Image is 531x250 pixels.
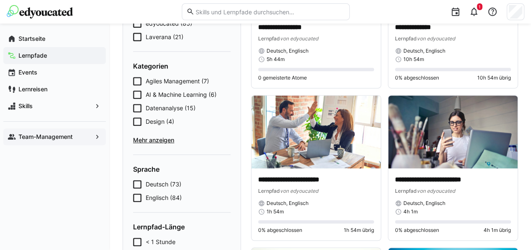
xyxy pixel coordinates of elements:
[403,208,418,215] span: 4h 1m
[194,8,345,16] input: Skills und Lernpfade durchsuchen…
[133,165,230,173] h4: Sprache
[477,74,511,81] span: 10h 54m übrig
[133,136,230,144] span: Mehr anzeigen
[258,188,280,194] span: Lernpfad
[267,208,284,215] span: 1h 54m
[146,104,196,112] span: Datenanalyse (15)
[267,48,309,54] span: Deutsch, Englisch
[251,96,381,168] img: image
[395,35,417,42] span: Lernpfad
[344,227,374,234] span: 1h 54m übrig
[280,188,318,194] span: von edyoucated
[479,4,481,9] span: 1
[258,74,307,81] span: 0 gemeisterte Atome
[146,77,209,85] span: Agiles Management (7)
[258,227,302,234] span: 0% abgeschlossen
[146,194,182,202] span: Englisch (84)
[403,48,445,54] span: Deutsch, Englisch
[133,223,230,231] h4: Lernpfad-Länge
[258,35,280,42] span: Lernpfad
[267,200,309,207] span: Deutsch, Englisch
[280,35,318,42] span: von edyoucated
[417,35,455,42] span: von edyoucated
[484,227,511,234] span: 4h 1m übrig
[403,200,445,207] span: Deutsch, Englisch
[146,33,183,41] span: Laverana (21)
[395,227,439,234] span: 0% abgeschlossen
[395,188,417,194] span: Lernpfad
[395,74,439,81] span: 0% abgeschlossen
[403,56,424,63] span: 10h 54m
[146,117,174,126] span: Design (4)
[388,96,518,168] img: image
[267,56,285,63] span: 5h 44m
[133,62,230,70] h4: Kategorien
[146,238,175,246] span: < 1 Stunde
[146,180,181,189] span: Deutsch (73)
[417,188,455,194] span: von edyoucated
[146,90,217,99] span: AI & Machine Learning (6)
